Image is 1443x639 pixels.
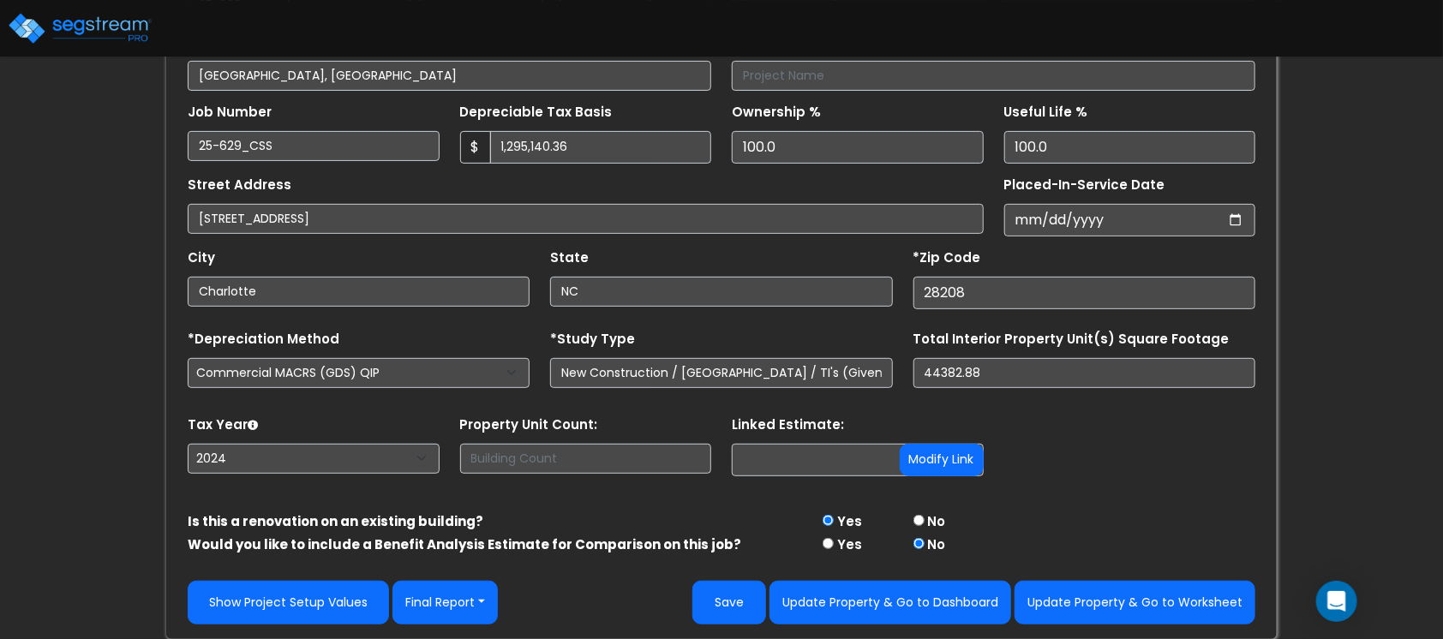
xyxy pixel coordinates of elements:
input: Street Address [188,204,984,234]
button: Save [692,581,766,624]
label: Useful Life % [1004,103,1088,122]
button: Modify Link [900,444,984,476]
input: Entity Name [188,61,711,91]
input: total square foot [913,358,1255,388]
a: Show Project Setup Values [188,581,389,624]
label: No [928,512,946,532]
button: Update Property & Go to Worksheet [1015,581,1255,624]
label: Street Address [188,176,291,195]
input: Building Count [460,444,712,474]
label: Tax Year [188,415,258,435]
div: Open Intercom Messenger [1316,581,1357,622]
span: $ [460,131,491,164]
label: Placed-In-Service Date [1004,176,1165,195]
label: Total Interior Property Unit(s) Square Footage [913,330,1230,349]
input: Depreciation [1004,131,1256,164]
label: Job Number [188,103,272,122]
label: No [928,535,946,555]
strong: Would you like to include a Benefit Analysis Estimate for Comparison on this job? [188,535,741,553]
label: Yes [837,535,862,555]
label: Property Unit Count: [460,415,598,435]
label: *Depreciation Method [188,330,339,349]
img: logo_pro_r.png [7,11,153,45]
label: Linked Estimate: [732,415,844,435]
label: Ownership % [732,103,821,122]
button: Final Report [392,581,498,624]
label: Yes [837,512,862,532]
label: *Study Type [550,330,635,349]
button: Update Property & Go to Dashboard [769,581,1011,624]
input: Zip Code [913,277,1255,309]
strong: Is this a renovation on an existing building? [188,512,483,530]
input: Project Name [732,61,1255,91]
label: *Zip Code [913,248,981,268]
label: Depreciable Tax Basis [460,103,613,122]
input: 0.00 [490,131,712,164]
label: State [550,248,589,268]
input: Ownership [732,131,984,164]
label: City [188,248,215,268]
